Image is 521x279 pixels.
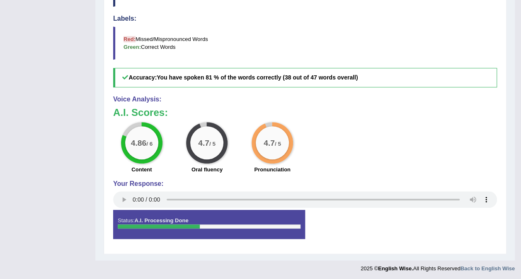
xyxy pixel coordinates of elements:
[113,180,497,188] h4: Your Response:
[378,265,413,272] strong: English Wise.
[113,68,497,87] h5: Accuracy:
[209,141,216,147] small: / 5
[264,138,275,147] big: 4.7
[361,260,515,272] div: 2025 © All Rights Reserved
[113,96,497,103] h4: Voice Analysis:
[275,141,281,147] small: / 5
[113,107,168,118] b: A.I. Scores:
[113,15,497,22] h4: Labels:
[134,217,188,224] strong: A.I. Processing Done
[146,141,153,147] small: / 6
[199,138,210,147] big: 4.7
[254,166,290,173] label: Pronunciation
[113,210,305,239] div: Status:
[191,166,223,173] label: Oral fluency
[124,44,141,50] b: Green:
[460,265,515,272] a: Back to English Wise
[157,74,358,81] b: You have spoken 81 % of the words correctly (38 out of 47 words overall)
[131,166,152,173] label: Content
[131,138,146,147] big: 4.86
[124,36,136,42] b: Red:
[113,26,497,60] blockquote: Missed/Mispronounced Words Correct Words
